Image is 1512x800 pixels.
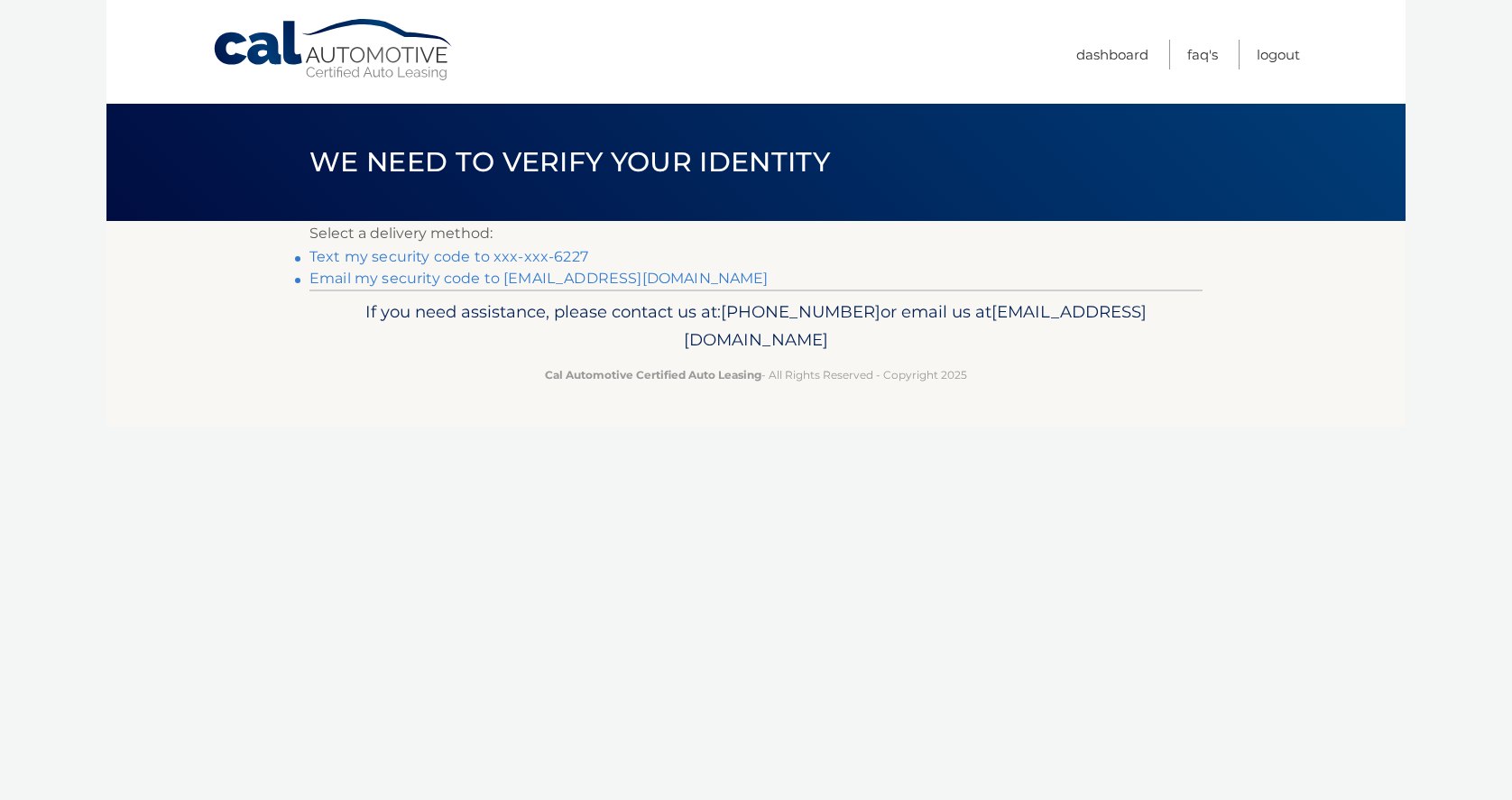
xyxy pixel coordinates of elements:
a: Dashboard [1076,40,1148,69]
span: [PHONE_NUMBER] [721,301,880,322]
a: Text my security code to xxx-xxx-6227 [309,248,588,265]
span: We need to verify your identity [309,145,830,179]
a: Logout [1257,40,1300,69]
strong: Cal Automotive Certified Auto Leasing [545,368,761,382]
p: Select a delivery method: [309,221,1203,246]
a: Cal Automotive [212,18,456,82]
p: - All Rights Reserved - Copyright 2025 [321,365,1191,384]
a: Email my security code to [EMAIL_ADDRESS][DOMAIN_NAME] [309,270,769,287]
a: FAQ's [1187,40,1218,69]
p: If you need assistance, please contact us at: or email us at [321,298,1191,355]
